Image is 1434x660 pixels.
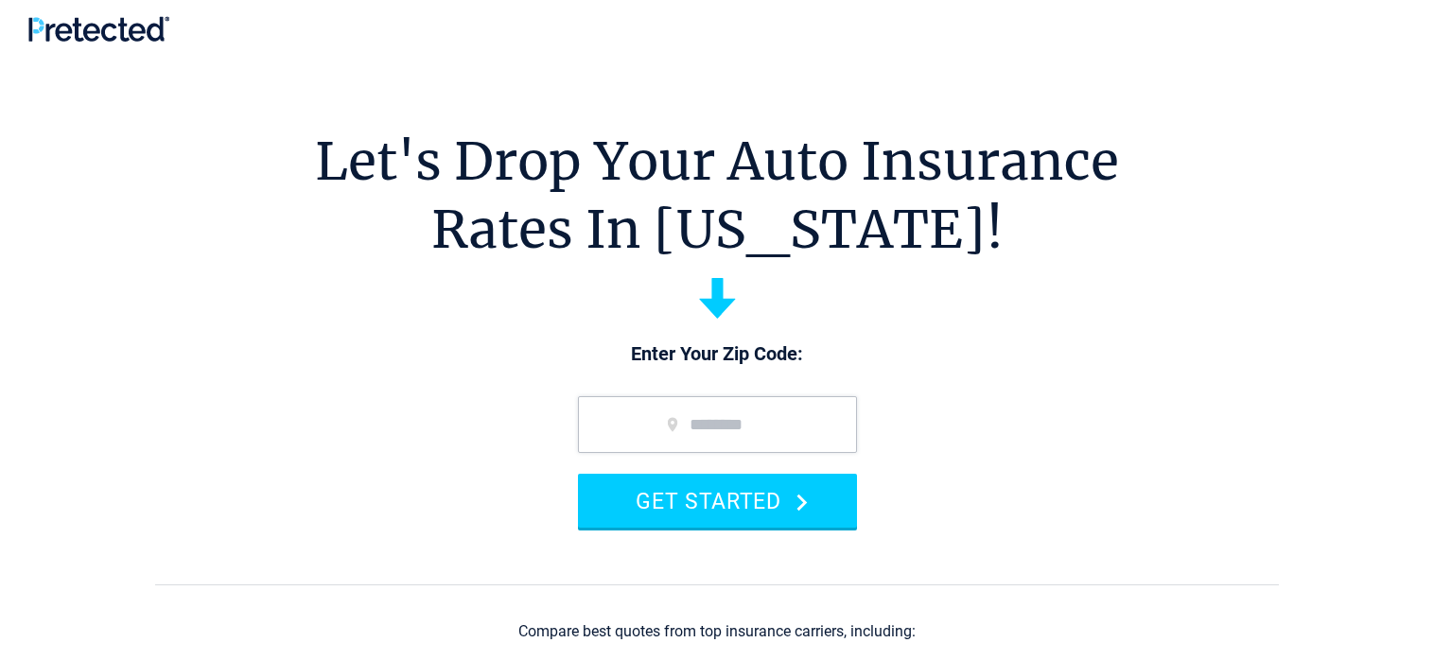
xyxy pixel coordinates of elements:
p: Enter Your Zip Code: [559,341,876,368]
div: Compare best quotes from top insurance carriers, including: [518,623,916,640]
input: zip code [578,396,857,453]
img: Pretected Logo [28,16,169,42]
button: GET STARTED [578,474,857,528]
h1: Let's Drop Your Auto Insurance Rates In [US_STATE]! [315,128,1119,264]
